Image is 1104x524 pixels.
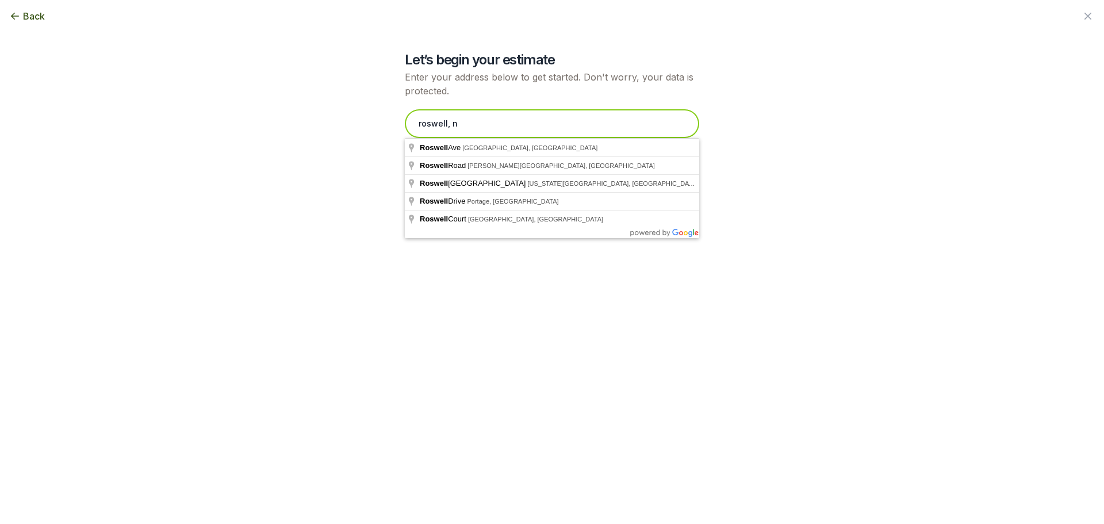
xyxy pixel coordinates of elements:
[420,197,448,205] span: Roswell
[420,215,468,223] span: Court
[405,51,699,69] h2: Let’s begin your estimate
[420,143,448,152] span: Roswell
[420,143,462,152] span: Ave
[467,198,558,205] span: Portage, [GEOGRAPHIC_DATA]
[420,197,467,205] span: Drive
[468,216,603,223] span: [GEOGRAPHIC_DATA], [GEOGRAPHIC_DATA]
[527,180,697,187] span: [US_STATE][GEOGRAPHIC_DATA], [GEOGRAPHIC_DATA]
[420,179,448,188] span: Roswell
[420,215,448,223] span: Roswell
[420,179,527,188] span: [GEOGRAPHIC_DATA]
[462,144,597,151] span: [GEOGRAPHIC_DATA], [GEOGRAPHIC_DATA]
[467,162,655,169] span: [PERSON_NAME][GEOGRAPHIC_DATA], [GEOGRAPHIC_DATA]
[420,161,448,170] span: Roswell
[420,161,467,170] span: Road
[23,9,45,23] span: Back
[9,9,45,23] button: Back
[405,70,699,98] p: Enter your address below to get started. Don't worry, your data is protected.
[405,109,699,138] input: Enter your address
